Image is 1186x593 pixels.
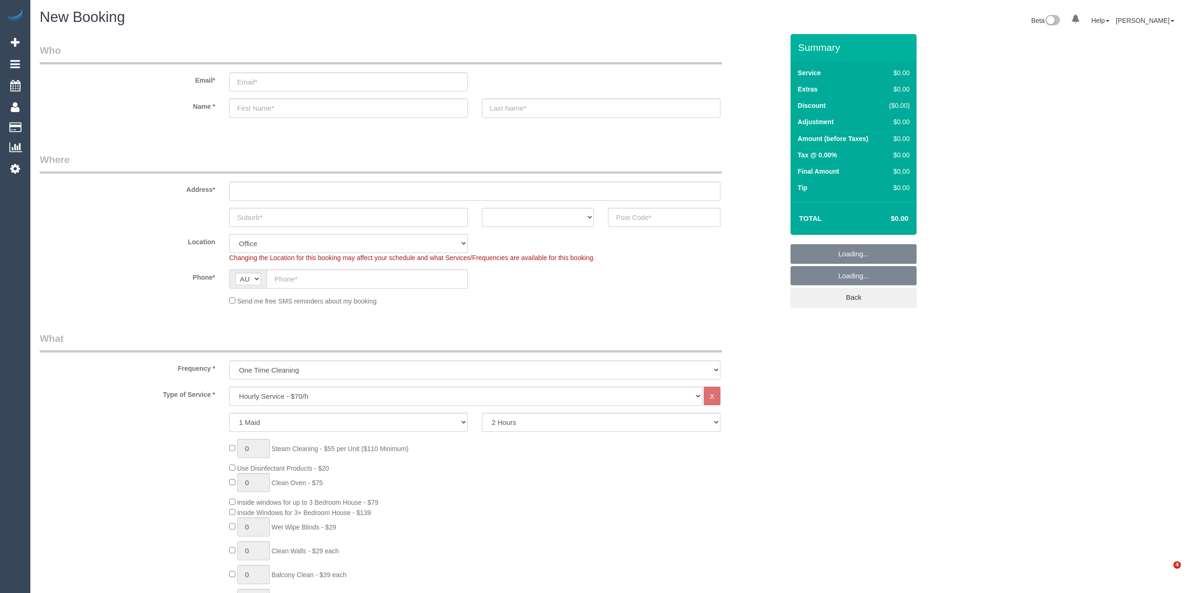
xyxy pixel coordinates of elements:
span: New Booking [40,9,125,25]
label: Phone* [33,269,222,282]
div: $0.00 [885,150,910,160]
label: Type of Service * [33,387,222,399]
span: Send me free SMS reminders about my booking [237,297,377,305]
a: [PERSON_NAME] [1116,17,1174,24]
input: First Name* [229,99,468,118]
div: $0.00 [885,134,910,143]
strong: Total [799,214,822,222]
label: Discount [798,101,826,110]
span: Inside windows for up to 3 Bedroom House - $79 [237,499,379,506]
legend: Who [40,43,722,64]
input: Email* [229,72,468,92]
h4: $0.00 [863,215,908,223]
h3: Summary [798,42,912,53]
label: Email* [33,72,222,85]
span: Clean Oven - $75 [272,479,323,487]
label: Location [33,234,222,247]
a: Help [1091,17,1109,24]
div: $0.00 [885,167,910,176]
div: $0.00 [885,117,910,127]
input: Suburb* [229,208,468,227]
label: Address* [33,182,222,194]
img: Automaid Logo [6,9,24,22]
legend: What [40,332,722,353]
label: Name * [33,99,222,111]
label: Service [798,68,821,78]
span: Inside Windows for 3+ Bedroom House - $139 [237,509,371,516]
label: Extras [798,85,818,94]
label: Tax @ 0.00% [798,150,837,160]
span: Use Disinfectant Products - $20 [237,465,329,472]
input: Phone* [267,269,468,289]
div: ($0.00) [885,101,910,110]
iframe: Intercom live chat [1154,561,1177,584]
a: Beta [1031,17,1060,24]
span: Wet Wipe Blinds - $29 [272,523,336,531]
span: Clean Walls - $29 each [272,547,339,555]
label: Tip [798,183,807,192]
span: 4 [1173,561,1181,569]
label: Final Amount [798,167,839,176]
img: New interface [1045,15,1060,27]
div: $0.00 [885,68,910,78]
span: Changing the Location for this booking may affect your schedule and what Services/Frequencies are... [229,254,595,261]
input: Post Code* [608,208,720,227]
span: Steam Cleaning - $55 per Unit ($110 Minimum) [272,445,409,452]
div: $0.00 [885,183,910,192]
legend: Where [40,153,722,174]
label: Frequency * [33,360,222,373]
label: Amount (before Taxes) [798,134,868,143]
label: Adjustment [798,117,833,127]
span: Balcony Clean - $39 each [272,571,346,579]
div: $0.00 [885,85,910,94]
input: Last Name* [482,99,720,118]
a: Back [791,288,917,307]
